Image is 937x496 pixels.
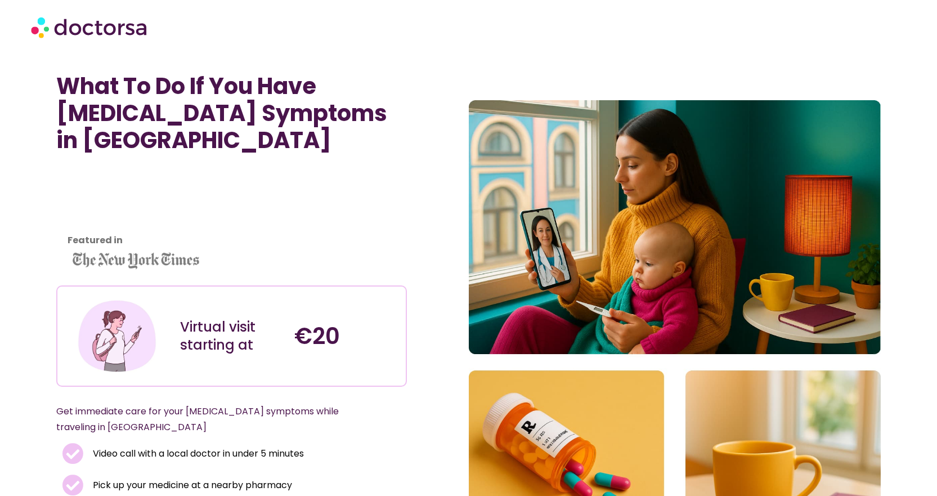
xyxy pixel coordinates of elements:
[76,295,158,377] img: Illustration depicting a young woman in a casual outfit, engaged with her smartphone. She has a p...
[90,477,292,493] span: Pick up your medicine at a nearby pharmacy
[294,323,397,350] h4: €20
[68,234,123,247] strong: Featured in
[180,318,283,354] div: Virtual visit starting at
[56,73,407,154] h1: What To Do If You Have [MEDICAL_DATA] Symptoms in [GEOGRAPHIC_DATA]
[62,171,163,255] iframe: Customer reviews powered by Trustpilot
[90,446,304,462] span: Video call with a local doctor in under 5 minutes
[56,404,380,435] p: Get immediate care for your [MEDICAL_DATA] symptoms while traveling in [GEOGRAPHIC_DATA]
